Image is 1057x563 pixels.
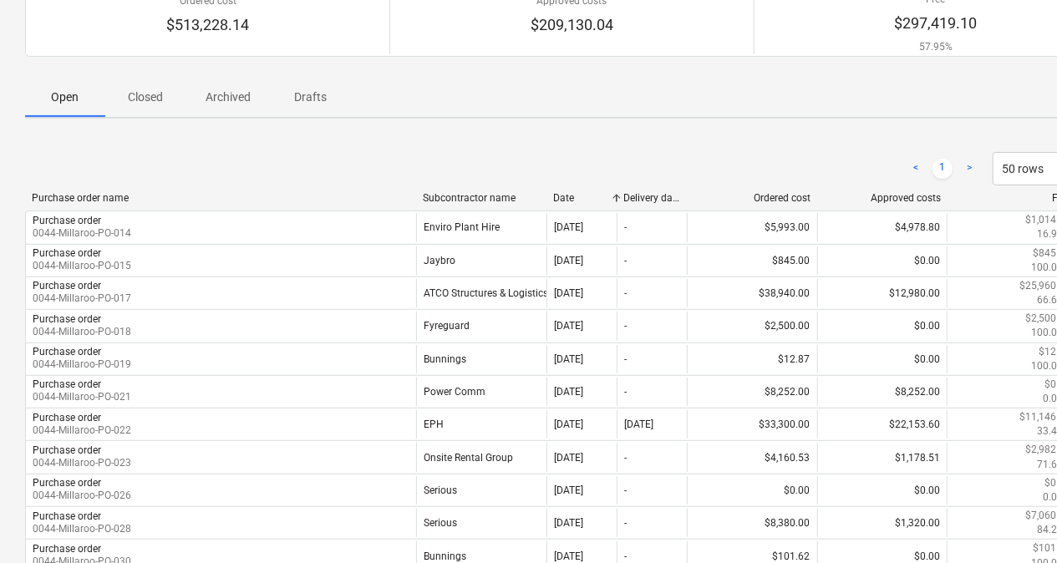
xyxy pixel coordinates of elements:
div: [DATE] [554,418,583,430]
p: 0044-Millaroo-PO-028 [33,522,131,536]
p: 0044-Millaroo-PO-026 [33,489,131,503]
div: Onsite Rental Group [416,443,546,471]
div: $4,978.80 [817,213,948,241]
div: $12,980.00 [817,279,948,307]
div: $0.00 [817,246,948,275]
div: $12.87 [687,345,817,373]
div: Purchase order [33,543,101,555]
div: $8,252.00 [687,378,817,406]
p: 0044-Millaroo-PO-017 [33,292,131,306]
div: Purchase order [33,280,101,292]
div: - [624,221,627,233]
div: $5,993.00 [687,213,817,241]
div: $38,940.00 [687,279,817,307]
div: $1,178.51 [817,443,948,471]
p: Open [45,89,85,106]
div: $1,320.00 [817,509,948,537]
div: - [624,353,627,365]
p: 0044-Millaroo-PO-019 [33,358,131,372]
div: - [624,484,627,496]
div: [DATE] [554,517,583,529]
div: Serious [416,476,546,505]
p: 0044-Millaroo-PO-021 [33,390,131,404]
div: $0.00 [817,476,948,505]
p: Closed [125,89,165,106]
p: 0044-Millaroo-PO-023 [33,456,131,470]
div: Subcontractor name [423,192,540,204]
div: $33,300.00 [687,410,817,439]
div: $2,500.00 [687,312,817,340]
div: Power Comm [416,378,546,406]
div: Purchase order [33,412,101,424]
div: Date [553,192,610,204]
div: Ordered cost [694,192,811,204]
div: Jaybro [416,246,546,275]
p: Drafts [291,89,331,106]
div: Fyreguard [416,312,546,340]
p: 0044-Millaroo-PO-018 [33,325,131,339]
div: - [624,517,627,529]
div: [DATE] [554,452,583,464]
p: $297,419.10 [894,13,977,33]
div: EPH [416,410,546,439]
p: 57.95% [894,40,977,54]
div: $845.00 [687,246,817,275]
div: [DATE] [554,221,583,233]
a: Page 1 is your current page [932,159,953,179]
div: - [624,255,627,266]
div: [DATE] [554,320,583,332]
div: [DATE] [554,386,583,398]
p: 0044-Millaroo-PO-022 [33,424,131,438]
div: $0.00 [817,345,948,373]
div: [DATE] [624,418,653,430]
div: - [624,550,627,562]
div: [DATE] [554,353,583,365]
div: Purchase order [33,215,101,226]
div: Approved costs [824,192,941,204]
div: $0.00 [817,312,948,340]
div: Serious [416,509,546,537]
p: $513,228.14 [166,15,249,35]
div: $8,380.00 [687,509,817,537]
div: Purchase order [33,477,101,489]
div: Purchase order [33,378,101,390]
div: $8,252.00 [817,378,948,406]
div: Purchase order [33,444,101,456]
div: [DATE] [554,287,583,299]
p: $209,130.04 [531,15,613,35]
div: - [624,287,627,299]
div: Purchase order [33,510,101,522]
div: [DATE] [554,550,583,562]
div: Bunnings [416,345,546,373]
a: Previous page [906,159,926,179]
div: Purchase order [33,247,101,259]
div: [DATE] [554,484,583,496]
a: Next page [959,159,979,179]
div: Purchase order [33,313,101,325]
div: - [624,320,627,332]
div: $22,153.60 [817,410,948,439]
div: ATCO Structures & Logistics Pty Ltd [416,279,546,307]
div: Enviro Plant Hire [416,213,546,241]
p: 0044-Millaroo-PO-014 [33,226,131,241]
div: Purchase order [33,346,101,358]
div: [DATE] [554,255,583,266]
div: - [624,386,627,398]
div: $0.00 [687,476,817,505]
p: Archived [206,89,251,106]
div: - [624,452,627,464]
div: Purchase order name [32,192,409,204]
div: Delivery date [623,192,680,204]
p: 0044-Millaroo-PO-015 [33,259,131,273]
div: $4,160.53 [687,443,817,471]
